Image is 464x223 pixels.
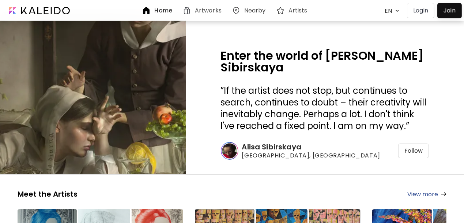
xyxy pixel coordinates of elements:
[276,6,310,15] a: Artists
[18,189,78,199] h5: Meet the Artists
[381,4,393,17] div: EN
[441,192,446,196] img: arrow-right
[407,3,434,18] button: Login
[244,8,266,14] h6: Nearby
[232,6,269,15] a: Nearby
[398,144,429,158] div: Follow
[221,142,429,160] a: Alisa Sibirskaya[GEOGRAPHIC_DATA], [GEOGRAPHIC_DATA]Follow
[221,85,427,132] span: If the artist does not stop, but continues to search, continues to doubt – their creativity will ...
[142,6,175,15] a: Home
[221,50,429,73] h2: Enter the world of [PERSON_NAME] Sibirskaya
[154,8,172,14] h6: Home
[404,147,423,155] span: Follow
[407,190,446,199] a: View more
[437,3,462,18] a: Join
[413,6,428,15] p: Login
[182,6,225,15] a: Artworks
[242,142,380,152] h6: Alisa Sibirskaya
[407,3,437,18] a: Login
[221,85,429,130] h3: ” ”
[242,152,380,160] span: [GEOGRAPHIC_DATA], [GEOGRAPHIC_DATA]
[393,7,401,14] img: arrow down
[195,8,222,14] h6: Artworks
[288,8,308,14] h6: Artists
